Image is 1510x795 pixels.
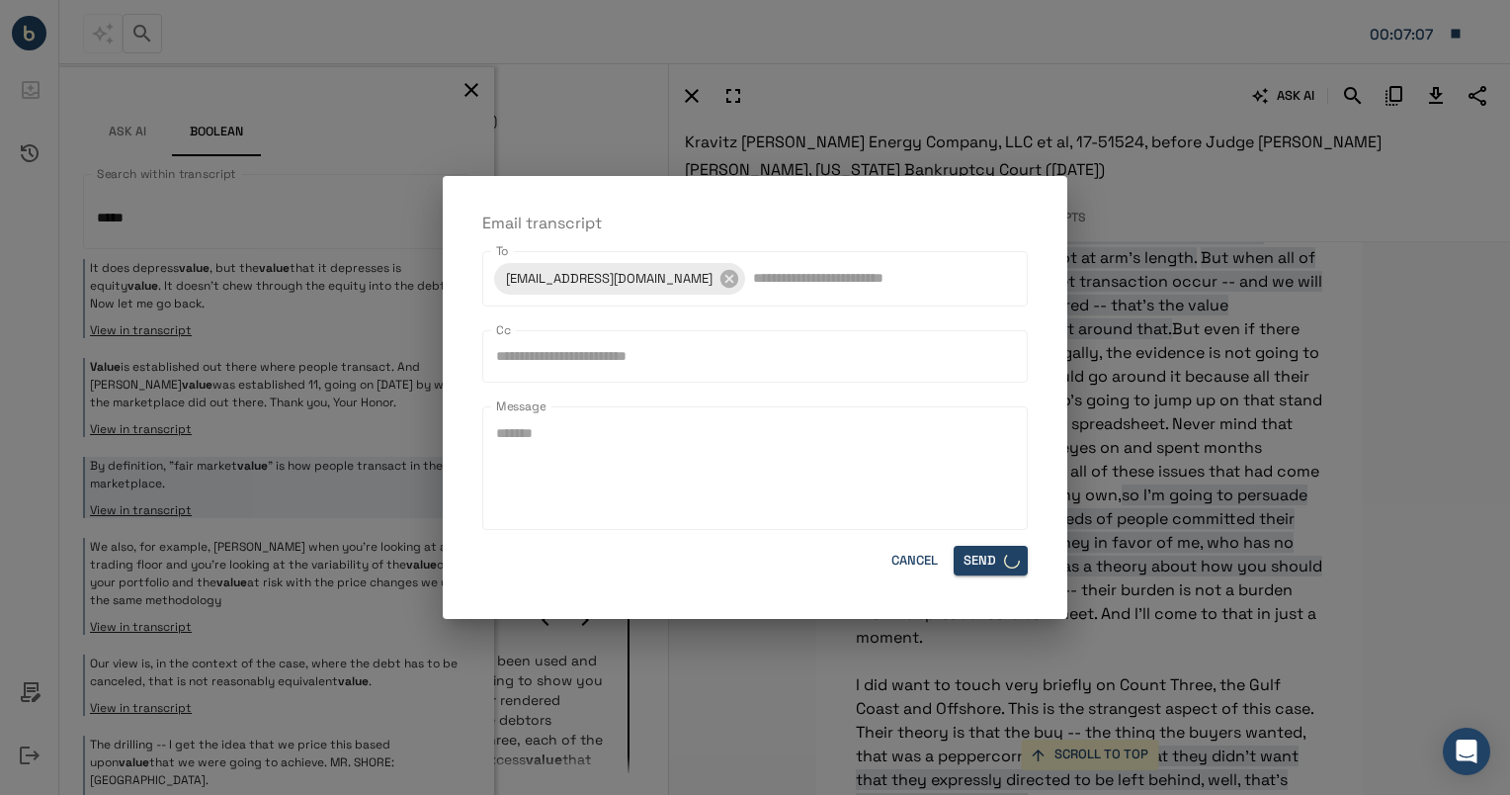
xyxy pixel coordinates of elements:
div: [EMAIL_ADDRESS][DOMAIN_NAME] [494,263,745,295]
button: Cancel [882,546,946,576]
span: [EMAIL_ADDRESS][DOMAIN_NAME] [494,267,724,290]
button: Send [954,546,1028,576]
label: Message [496,397,545,414]
p: Email transcript [482,212,1028,235]
label: To [496,242,509,259]
div: Open Intercom Messenger [1443,728,1490,775]
label: Cc [496,321,511,338]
